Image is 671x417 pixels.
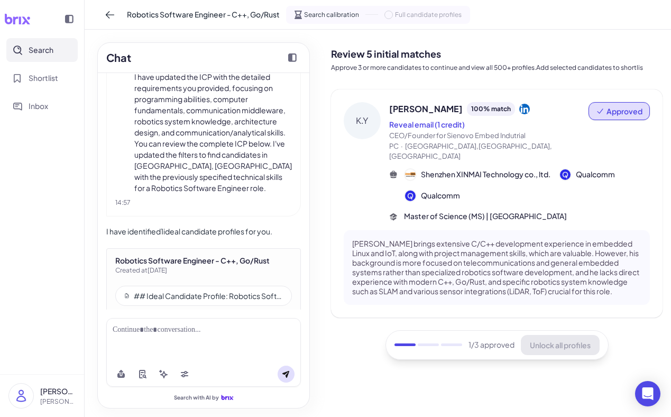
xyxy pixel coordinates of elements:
div: Open Intercom Messenger [635,381,660,406]
span: Search calibration [304,10,359,20]
span: Shenzhen XINMAI Technology co., ltd. [421,169,550,180]
p: [PERSON_NAME][EMAIL_ADDRESS][DOMAIN_NAME] [40,397,76,406]
span: [PERSON_NAME] [389,103,463,115]
span: · [401,142,403,150]
div: ## Ideal Candidate Profile: Robotics Software Engineer - C++, Go/Rust [134,291,283,301]
img: 公司logo [560,169,571,180]
span: Approved [606,106,642,116]
p: I have updated the ICP with the detailed requirements you provided, focusing on programming abili... [134,71,292,194]
span: Created at [DATE] [115,266,167,275]
p: [PERSON_NAME] brings extensive C/C++ development experience in embedded Linux and IoT, along with... [352,239,641,296]
button: Collapse chat [284,49,301,66]
span: 1 /3 approved [468,339,514,350]
img: 公司logo [405,169,416,180]
span: Search [29,44,53,56]
button: Inbox [6,94,78,118]
p: [PERSON_NAME] [40,386,76,397]
h2: Chat [106,50,131,66]
button: Search [6,38,78,62]
button: Shortlist [6,66,78,90]
span: Full candidate profiles [395,10,462,20]
span: Shortlist [29,72,58,84]
h2: Review 5 initial matches [331,47,663,61]
img: 公司logo [405,191,416,201]
span: Search with AI by [174,394,219,401]
p: Approve 3 or more candidates to continue and view all 500+ profiles.Add selected candidates to sh... [331,63,663,72]
div: 100 % match [467,102,515,116]
div: I have identified 1 ideal candidate profiles for you. [106,225,301,238]
span: Inbox [29,101,48,112]
div: Robotics Software Engineer - C++, Go/Rust [115,255,270,266]
span: Robotics Software Engineer - C++, Go/Rust [127,9,280,20]
span: Qualcomm [576,169,615,180]
div: K.Y [344,102,381,139]
img: user_logo.png [9,384,33,408]
div: 14:57 [115,198,292,207]
button: Reveal email (1 credit) [389,119,465,130]
span: CEO/Founder for Sienovo Embed Indutrial PC [389,131,526,150]
span: Master of Science (MS) | [GEOGRAPHIC_DATA] [404,211,567,222]
span: [GEOGRAPHIC_DATA],[GEOGRAPHIC_DATA],[GEOGRAPHIC_DATA] [389,142,552,161]
button: Send message [278,366,295,383]
span: Qualcomm [421,190,460,201]
button: Approved [589,102,650,120]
